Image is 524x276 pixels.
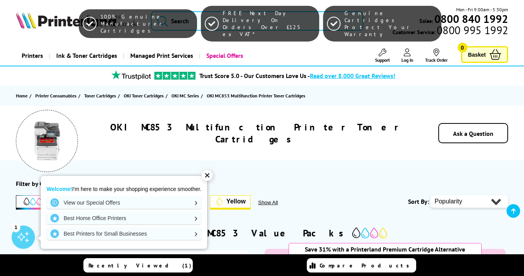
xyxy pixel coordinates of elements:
span: FREE Next Day Delivery On Orders Over £125 ex VAT* [223,10,315,38]
span: 100% Genuine Manufacturer Cartridges [100,13,193,34]
a: OKI MC Series [171,92,201,100]
div: 1 [12,223,20,231]
span: Genuine Cartridges Protect Your Warranty [344,10,437,38]
span: 0 [458,43,467,52]
h2: OKI MC853 Value Packs [176,227,348,239]
p: I'm here to make your shopping experience smoother. [47,186,201,193]
a: Compare Products [307,258,416,273]
span: Compare Products [320,262,413,269]
img: trustpilot rating [108,70,154,80]
a: Printers [16,46,49,66]
img: OKI MC853 Multifunction Printer Toner Cartridges [28,122,66,160]
div: Filter by Cartridge Colour: [16,180,86,187]
span: Support [375,57,390,63]
a: Ask a Question [453,130,493,137]
strong: Welcome! [47,186,72,192]
span: OKI MC Series [171,92,199,100]
div: Save 31% with a Printerland Premium Cartridge Alternative [289,243,482,255]
button: Yellow [210,195,251,210]
span: Read over 8,000 Great Reviews! [310,72,395,80]
a: Toner Cartridges [84,92,118,100]
button: Show All [258,200,299,205]
a: Recently Viewed (1) [83,258,193,273]
span: Yellow [227,198,246,205]
a: Log In [401,49,413,63]
a: Basket 0 [461,46,508,63]
h1: OKI MC853 Multifunction Printer Toner Cartridges [97,121,414,145]
a: Track Order [425,49,448,63]
span: Recently Viewed (1) [88,262,192,269]
a: Printer Consumables [35,92,78,100]
span: Toner Cartridges [84,92,116,100]
span: OKI MC853 Multifunction Printer Toner Cartridges [207,93,305,99]
a: Special Offers [199,46,249,66]
a: Best Printers for Small Businesses [47,227,201,240]
span: OKI Toner Cartridges [124,92,164,100]
span: Basket [468,49,486,60]
span: Ink & Toner Cartridges [56,46,117,66]
div: ✕ [202,170,213,181]
span: Log In [401,57,413,63]
img: trustpilot rating [154,72,195,80]
span: Sort By: [408,198,429,205]
a: Home [16,92,29,100]
span: Printer Consumables [35,92,76,100]
a: Support [375,49,390,63]
a: Trust Score 5.0 - Our Customers Love Us -Read over 8,000 Great Reviews! [199,72,395,80]
a: Managed Print Services [123,46,199,66]
a: Ink & Toner Cartridges [49,46,123,66]
a: OKI Toner Cartridges [124,92,166,100]
a: Best Home Office Printers [47,212,201,224]
a: View our Special Offers [47,196,201,209]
